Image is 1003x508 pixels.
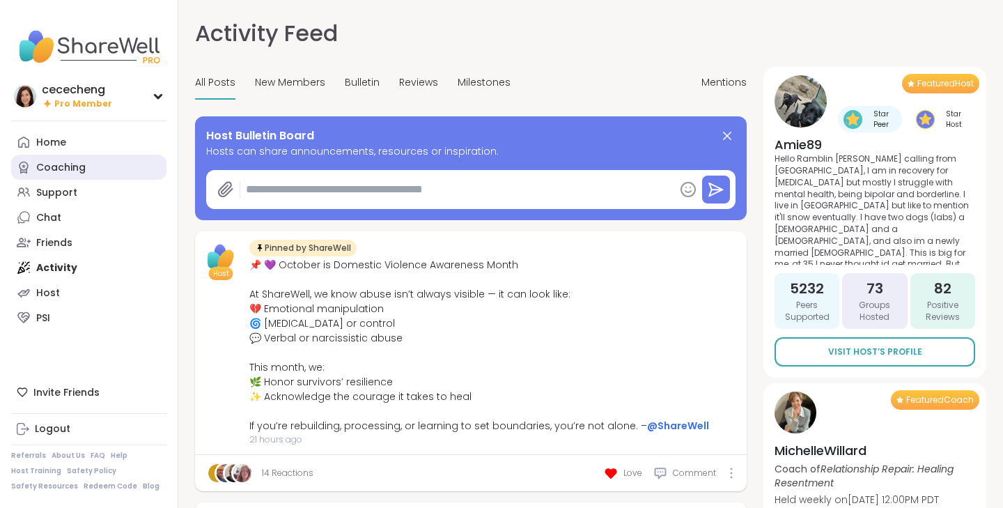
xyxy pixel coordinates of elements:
[848,300,901,323] span: Groups Hosted
[11,230,166,255] a: Friends
[673,467,716,479] span: Comment
[843,110,862,129] img: Star Peer
[42,82,112,98] div: cececheng
[67,466,116,476] a: Safety Policy
[14,85,36,107] img: cececheng
[866,279,883,298] span: 73
[775,462,975,490] p: Coach of
[775,153,975,265] p: Hello Ramblin [PERSON_NAME] calling from [GEOGRAPHIC_DATA], I am in recovery for [MEDICAL_DATA] b...
[458,75,511,90] span: Milestones
[11,205,166,230] a: Chat
[11,482,78,491] a: Safety Resources
[213,268,229,279] span: Host
[775,75,827,128] img: Amie89
[111,451,127,461] a: Help
[206,128,314,144] span: Host Bulletin Board
[225,464,243,482] img: JonathanT
[906,394,974,406] span: Featured Coach
[195,75,235,90] span: All Posts
[214,464,221,482] span: T
[345,75,380,90] span: Bulletin
[934,279,951,298] span: 82
[11,155,166,180] a: Coaching
[11,130,166,155] a: Home
[36,286,60,300] div: Host
[938,109,970,130] span: Star Host
[647,419,709,433] a: @ShareWell
[206,144,736,159] span: Hosts can share announcements, resources or inspiration.
[775,392,816,433] img: MichelleWillard
[399,75,438,90] span: Reviews
[249,240,357,256] div: Pinned by ShareWell
[91,451,105,461] a: FAQ
[36,311,50,325] div: PSI
[143,482,160,491] a: Blog
[775,337,975,367] a: Visit Host’s Profile
[11,466,61,476] a: Host Training
[36,236,72,250] div: Friends
[623,467,642,479] span: Love
[36,136,66,150] div: Home
[54,98,112,110] span: Pro Member
[233,464,251,482] img: cakegurl14
[52,451,85,461] a: About Us
[701,75,747,90] span: Mentions
[917,78,974,89] span: Featured Host
[790,279,824,298] span: 5232
[249,433,709,446] span: 21 hours ago
[11,280,166,305] a: Host
[916,110,935,129] img: Star Host
[775,493,975,507] p: Held weekly on [DATE] 12:00PM PDT
[36,211,61,225] div: Chat
[775,442,975,459] h4: MichelleWillard
[36,186,77,200] div: Support
[780,300,834,323] span: Peers Supported
[11,417,166,442] a: Logout
[11,380,166,405] div: Invite Friends
[35,422,70,436] div: Logout
[255,75,325,90] span: New Members
[203,240,238,275] img: ShareWell
[916,300,970,323] span: Positive Reviews
[11,305,166,330] a: PSI
[195,17,338,50] h1: Activity Feed
[249,258,709,433] div: 📌 💜 October is Domestic Violence Awareness Month At ShareWell, we know abuse isn’t always visible...
[865,109,896,130] span: Star Peer
[775,136,975,153] h4: Amie89
[11,180,166,205] a: Support
[36,161,86,175] div: Coaching
[828,346,922,358] span: Visit Host’s Profile
[84,482,137,491] a: Redeem Code
[217,464,235,482] img: Misspammy
[775,462,954,490] i: Relationship Repair: Healing Resentment
[11,451,46,461] a: Referrals
[262,467,313,479] a: 14 Reactions
[11,22,166,71] img: ShareWell Nav Logo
